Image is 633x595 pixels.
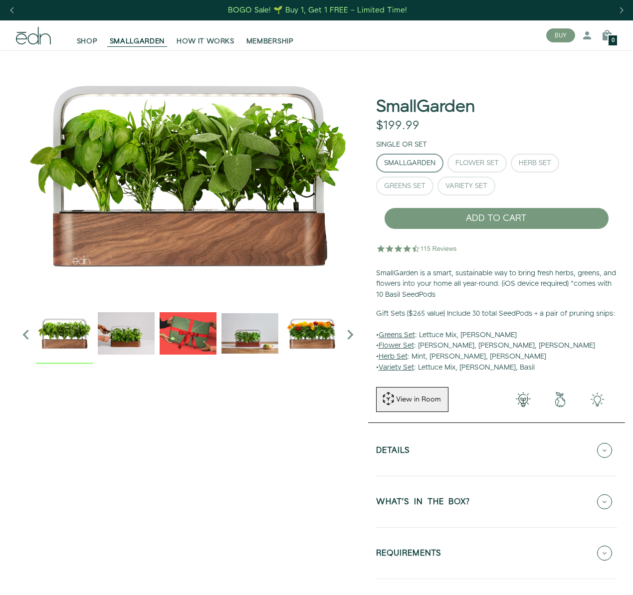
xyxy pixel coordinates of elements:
h5: Details [376,446,410,458]
button: Variety Set [437,177,495,196]
a: HOW IT WORKS [171,24,240,46]
img: edn-smallgarden-marigold-hero-SLV-2000px_1024x.png [283,305,340,362]
u: Variety Set [379,363,414,373]
span: SHOP [77,36,98,46]
div: 5 / 6 [283,305,340,364]
button: Herb Set [511,154,559,173]
button: Greens Set [376,177,433,196]
img: Official-EDN-SMALLGARDEN-HERB-HERO-SLV-2000px_1024x.png [36,305,93,362]
div: Flower Set [455,160,499,167]
div: 2 / 6 [98,305,155,364]
a: SHOP [71,24,104,46]
i: Previous slide [16,325,36,345]
img: 001-light-bulb.png [504,392,541,407]
span: SMALLGARDEN [110,36,165,46]
button: ADD TO CART [384,207,609,229]
img: edn-smallgarden-tech.png [579,392,616,407]
div: 1 / 6 [16,50,360,300]
button: REQUIREMENTS [376,536,617,571]
u: Herb Set [379,352,408,362]
img: edn-trim-basil.2021-09-07_14_55_24_1024x.gif [98,305,155,362]
div: BOGO Sale! 🌱 Buy 1, Get 1 FREE – Limited Time! [228,5,407,15]
i: Next slide [340,325,360,345]
span: HOW IT WORKS [177,36,234,46]
h5: WHAT'S IN THE BOX? [376,498,470,509]
u: Flower Set [379,341,414,351]
div: Greens Set [384,183,425,190]
button: WHAT'S IN THE BOX? [376,484,617,519]
div: SmallGarden [384,160,435,167]
div: Herb Set [519,160,551,167]
div: 4 / 6 [221,305,278,364]
button: Details [376,433,617,468]
span: MEMBERSHIP [246,36,294,46]
div: $199.99 [376,119,420,133]
img: EMAILS_-_Holiday_21_PT1_28_9986b34a-7908-4121-b1c1-9595d1e43abe_1024x.png [160,305,216,362]
div: 3 / 6 [160,305,216,364]
img: Official-EDN-SMALLGARDEN-HERB-HERO-SLV-2000px_4096x.png [16,50,360,300]
button: SmallGarden [376,154,443,173]
div: 1 / 6 [36,305,93,364]
div: Variety Set [445,183,487,190]
a: BOGO Sale! 🌱 Buy 1, Get 1 FREE – Limited Time! [227,2,408,18]
button: Flower Set [447,154,507,173]
h1: SmallGarden [376,98,475,116]
img: green-earth.png [542,392,579,407]
u: Greens Set [379,330,415,340]
b: Gift Sets ($265 value) Include 30 total SeedPods + a pair of pruning snips: [376,309,615,319]
h5: REQUIREMENTS [376,549,441,561]
p: • : Lettuce Mix, [PERSON_NAME] • : [PERSON_NAME], [PERSON_NAME], [PERSON_NAME] • : Mint, [PERSON_... [376,309,617,374]
p: SmallGarden is a smart, sustainable way to bring fresh herbs, greens, and flowers into your home ... [376,268,617,301]
img: edn-smallgarden-mixed-herbs-table-product-2000px_1024x.jpg [221,305,278,362]
button: BUY [546,28,575,42]
a: SMALLGARDEN [104,24,171,46]
a: MEMBERSHIP [240,24,300,46]
div: View in Room [395,395,442,404]
span: 0 [612,38,615,43]
label: Single or Set [376,140,427,150]
button: View in Room [376,387,448,412]
img: 4.5 star rating [376,238,458,258]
